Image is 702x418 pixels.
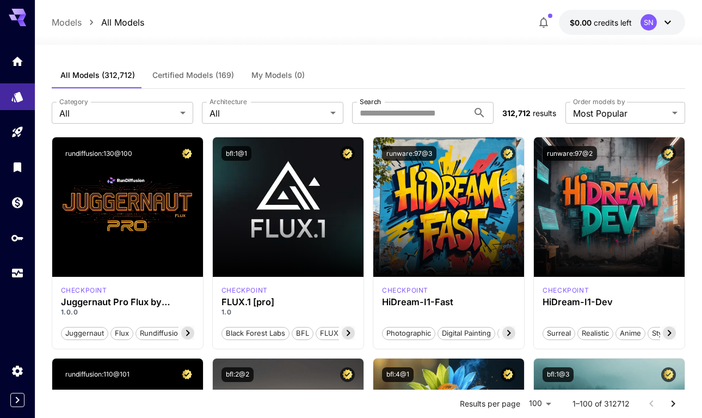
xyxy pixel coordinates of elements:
[180,367,194,382] button: Certified Model – Vetted for best performance and includes a commercial license.
[221,307,355,317] p: 1.0
[210,107,326,120] span: All
[61,297,194,307] h3: Juggernaut Pro Flux by RunDiffusion
[59,107,176,120] span: All
[11,364,24,378] div: Settings
[543,297,676,307] h3: HiDream-I1-Dev
[661,367,676,382] button: Certified Model – Vetted for best performance and includes a commercial license.
[501,146,515,161] button: Certified Model – Vetted for best performance and includes a commercial license.
[615,326,645,340] button: Anime
[438,326,495,340] button: Digital Painting
[61,326,108,340] button: juggernaut
[61,367,134,382] button: rundiffusion:110@101
[543,286,589,295] p: checkpoint
[594,18,632,27] span: credits left
[11,196,24,209] div: Wallet
[543,326,575,340] button: Surreal
[221,367,254,382] button: bfl:2@2
[316,328,366,339] span: FLUX.1 [pro]
[101,16,144,29] a: All Models
[292,326,313,340] button: BFL
[60,70,135,80] span: All Models (312,712)
[61,286,107,295] div: FLUX.1 D
[136,328,186,339] span: rundiffusion
[382,367,414,382] button: bfl:4@1
[382,146,436,161] button: runware:97@3
[11,160,24,174] div: Library
[641,14,657,31] div: SN
[11,54,24,68] div: Home
[110,326,133,340] button: flux
[543,367,574,382] button: bfl:1@3
[180,146,194,161] button: Certified Model – Vetted for best performance and includes a commercial license.
[543,286,589,295] div: HiDream Dev
[221,297,355,307] h3: FLUX.1 [pro]
[572,398,630,409] p: 1–100 of 312712
[222,328,289,339] span: Black Forest Labs
[501,367,515,382] button: Certified Model – Vetted for best performance and includes a commercial license.
[438,328,495,339] span: Digital Painting
[382,297,515,307] h3: HiDream-I1-Fast
[525,396,555,411] div: 100
[221,326,290,340] button: Black Forest Labs
[11,87,24,100] div: Models
[498,328,539,339] span: Cinematic
[543,146,597,161] button: runware:97@2
[573,97,625,106] label: Order models by
[136,326,187,340] button: rundiffusion
[221,286,268,295] div: fluxpro
[292,328,313,339] span: BFL
[497,326,539,340] button: Cinematic
[460,398,520,409] p: Results per page
[382,326,435,340] button: Photographic
[570,17,632,28] div: $0.00
[61,286,107,295] p: checkpoint
[573,107,668,120] span: Most Popular
[570,18,594,27] span: $0.00
[382,286,428,295] div: HiDream Fast
[11,231,24,245] div: API Keys
[662,393,684,415] button: Go to next page
[533,108,556,118] span: results
[316,326,366,340] button: FLUX.1 [pro]
[251,70,305,80] span: My Models (0)
[543,328,575,339] span: Surreal
[340,146,355,161] button: Certified Model – Vetted for best performance and includes a commercial license.
[210,97,247,106] label: Architecture
[577,326,613,340] button: Realistic
[648,326,682,340] button: Stylized
[340,367,355,382] button: Certified Model – Vetted for best performance and includes a commercial license.
[616,328,645,339] span: Anime
[11,125,24,139] div: Playground
[661,146,676,161] button: Certified Model – Vetted for best performance and includes a commercial license.
[382,286,428,295] p: checkpoint
[61,328,108,339] span: juggernaut
[11,266,24,280] div: Usage
[152,70,234,80] span: Certified Models (169)
[221,146,251,161] button: bfl:1@1
[221,286,268,295] p: checkpoint
[61,307,194,317] p: 1.0.0
[559,10,685,35] button: $0.00SN
[111,328,133,339] span: flux
[502,108,531,118] span: 312,712
[61,146,137,161] button: rundiffusion:130@100
[52,16,144,29] nav: breadcrumb
[648,328,682,339] span: Stylized
[10,393,24,407] button: Expand sidebar
[360,97,381,106] label: Search
[578,328,613,339] span: Realistic
[59,97,88,106] label: Category
[52,16,82,29] a: Models
[383,328,435,339] span: Photographic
